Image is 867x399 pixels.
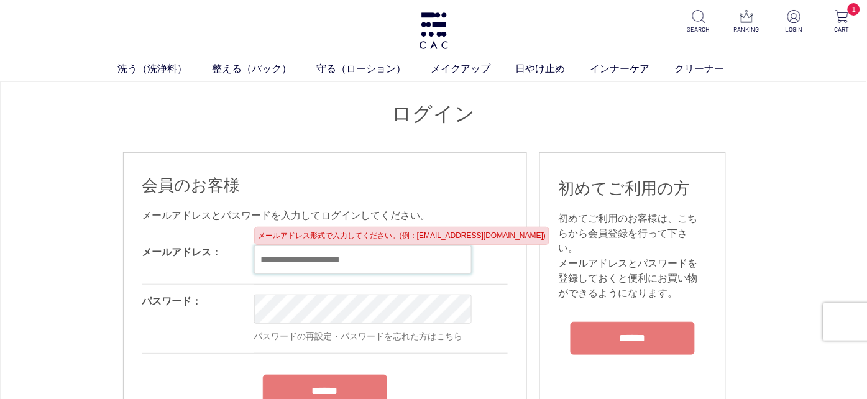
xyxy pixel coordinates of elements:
a: メイクアップ [431,62,516,76]
a: 守る（ローション） [317,62,431,76]
div: 初めてご利用のお客様は、こちらから会員登録を行って下さい。 メールアドレスとパスワードを登録しておくと便利にお買い物ができるようになります。 [559,211,707,301]
label: パスワード： [142,296,202,306]
a: インナーケア [590,62,675,76]
p: CART [827,25,857,34]
div: メールアドレスとパスワードを入力してログインしてください。 [142,208,508,223]
a: SEARCH [684,10,714,34]
p: SEARCH [684,25,714,34]
h1: ログイン [123,101,745,127]
a: 日やけ止め [516,62,590,76]
a: LOGIN [779,10,809,34]
a: 整える（パック） [213,62,317,76]
span: 初めてご利用の方 [559,179,690,198]
img: logo [418,12,450,49]
div: メールアドレス形式で入力してください。(例：[EMAIL_ADDRESS][DOMAIN_NAME]) [254,227,549,245]
a: クリーナー [675,62,750,76]
a: RANKING [732,10,762,34]
span: 会員のお客様 [142,176,241,195]
a: 1 CART [827,10,857,34]
p: LOGIN [779,25,809,34]
label: メールアドレス： [142,247,222,257]
a: パスワードの再設定・パスワードを忘れた方はこちら [254,331,463,341]
span: 1 [848,3,860,16]
a: 洗う（洗浄料） [118,62,213,76]
p: RANKING [732,25,762,34]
